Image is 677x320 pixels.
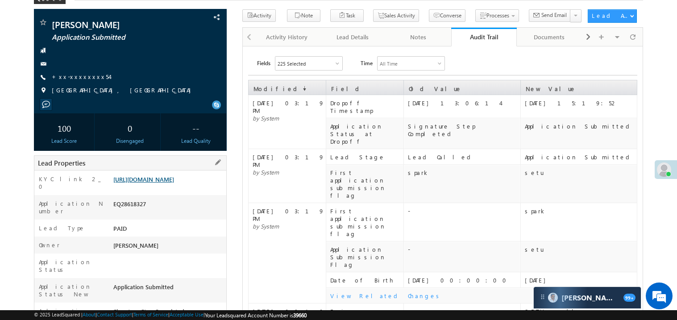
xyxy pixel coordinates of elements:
span: by System [253,114,279,122]
div: Application Submitted [111,283,226,295]
div: Activity History [262,32,312,42]
button: Converse [429,9,465,22]
a: +xx-xxxxxxxx54 [52,73,109,80]
a: Contact Support [97,312,132,317]
span: 39660 [293,312,307,319]
div: Documents [524,32,574,42]
label: Application Status [39,258,104,273]
div: Lead Quality [168,137,224,144]
div: carter-dragCarter[PERSON_NAME]99+ [533,287,641,309]
div: spark [408,169,519,176]
span: Time [361,56,373,70]
div: Disengaged [102,137,158,144]
span: Your Leadsquared Account Number is [205,312,307,319]
button: Lead Actions [588,9,637,23]
div: PAID [111,224,226,237]
a: Terms of Service [133,312,168,317]
div: Old Value [404,81,519,92]
div: setu [525,169,636,176]
a: Notes [386,28,451,46]
div: [DATE] 13:06:14 [408,99,519,107]
span: 99+ [623,294,635,302]
div: First application submission flag [330,169,403,199]
button: Processes [475,9,519,22]
div: [DATE] [525,276,636,284]
div: Signature Step Completed [111,307,226,320]
span: [GEOGRAPHIC_DATA], [GEOGRAPHIC_DATA] [52,86,195,95]
div: 225 Selected [278,61,306,66]
a: Documents [517,28,582,46]
a: About [83,312,96,317]
div: setu [525,245,636,253]
span: [DATE] 03:19 PM [253,153,324,168]
a: Acceptable Use [170,312,204,317]
div: Application Submitted [525,122,636,130]
div: SETU-emudhra [525,308,636,315]
span: Lead Properties [38,158,85,167]
div: EQ28618327 [111,199,226,212]
div: All Time [380,61,398,66]
div: Notes [393,32,443,42]
button: Activity [242,9,276,22]
span: Send Email [541,11,567,19]
div: - [408,308,519,315]
a: [URL][DOMAIN_NAME] [113,175,174,183]
div: Lead Stage [330,153,403,161]
button: Send Email [529,9,571,22]
label: Owner [39,241,60,249]
div: Modified [249,81,325,92]
div: Application Status at Dropoff [330,122,403,145]
div: Application Submission Flag [330,245,403,268]
img: carter-drag [539,293,546,300]
a: Audit Trail [451,28,517,46]
div: New Value [521,81,636,92]
a: Lead Details [320,28,386,46]
a: Activity History [254,28,320,46]
div: spark [525,207,636,215]
div: Lead Called [408,153,519,161]
span: [PERSON_NAME] [52,18,171,30]
button: Note [287,9,320,22]
div: Application Submitted [525,153,636,161]
span: [DATE] 03:19 PM [253,99,324,114]
span: [PERSON_NAME] [113,241,158,249]
label: Lead Type [39,224,85,232]
div: - [408,207,519,215]
div: [DATE] 00:00:00 [408,276,519,284]
button: Sales Activity [373,9,419,22]
div: Date of Birth [330,276,403,284]
div: Lead Actions [592,12,630,20]
span: Application Submitted [52,32,171,42]
div: 100 [36,118,92,137]
button: Task [330,9,364,22]
div: -- [168,118,224,137]
img: Carter [548,293,558,303]
div: Esign [330,308,403,315]
label: KYC link 2_0 [39,175,104,190]
div: Lead Details [327,32,378,42]
label: Application Number [39,199,104,215]
span: Fields [257,56,270,70]
span: Processes [486,12,509,19]
div: Dropoff Timestamp [330,99,403,114]
div: Conversion Referrer URL,Created By,Created On,Current Opt In Status,Do Not Call & 220 more.. [275,57,342,70]
div: Lead Score [36,137,92,144]
div: [DATE] 15:19:52 [525,99,636,107]
span: [DATE] 03:19 PM [253,207,324,222]
span: by System [253,168,279,176]
label: Application Status New [39,283,104,298]
div: 0 [102,118,158,137]
div: Signature Step Completed [408,122,519,137]
span: by System [253,222,279,230]
div: - [408,245,519,253]
div: First application submission flag [330,207,403,237]
div: Audit Trail [458,33,510,41]
span: © 2025 LeadSquared | | | | | [34,312,307,319]
div: Field [327,81,403,92]
div: View Related Changes [330,292,636,299]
